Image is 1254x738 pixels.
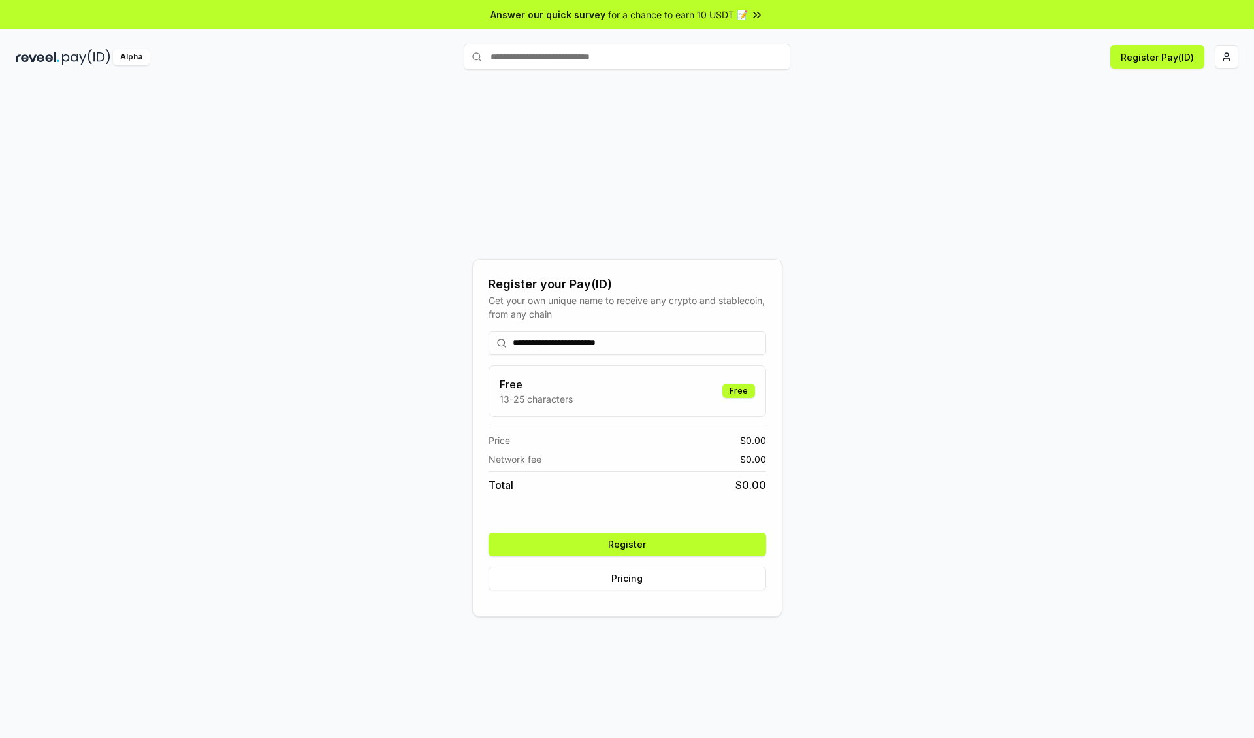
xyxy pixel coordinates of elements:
[489,433,510,447] span: Price
[16,49,59,65] img: reveel_dark
[489,477,513,493] span: Total
[500,377,573,392] h3: Free
[490,8,605,22] span: Answer our quick survey
[489,567,766,590] button: Pricing
[489,533,766,556] button: Register
[489,452,541,466] span: Network fee
[1110,45,1204,69] button: Register Pay(ID)
[608,8,748,22] span: for a chance to earn 10 USDT 📝
[740,452,766,466] span: $ 0.00
[489,294,766,321] div: Get your own unique name to receive any crypto and stablecoin, from any chain
[62,49,110,65] img: pay_id
[735,477,766,493] span: $ 0.00
[722,384,755,398] div: Free
[740,433,766,447] span: $ 0.00
[113,49,150,65] div: Alpha
[500,392,573,406] p: 13-25 characters
[489,275,766,294] div: Register your Pay(ID)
